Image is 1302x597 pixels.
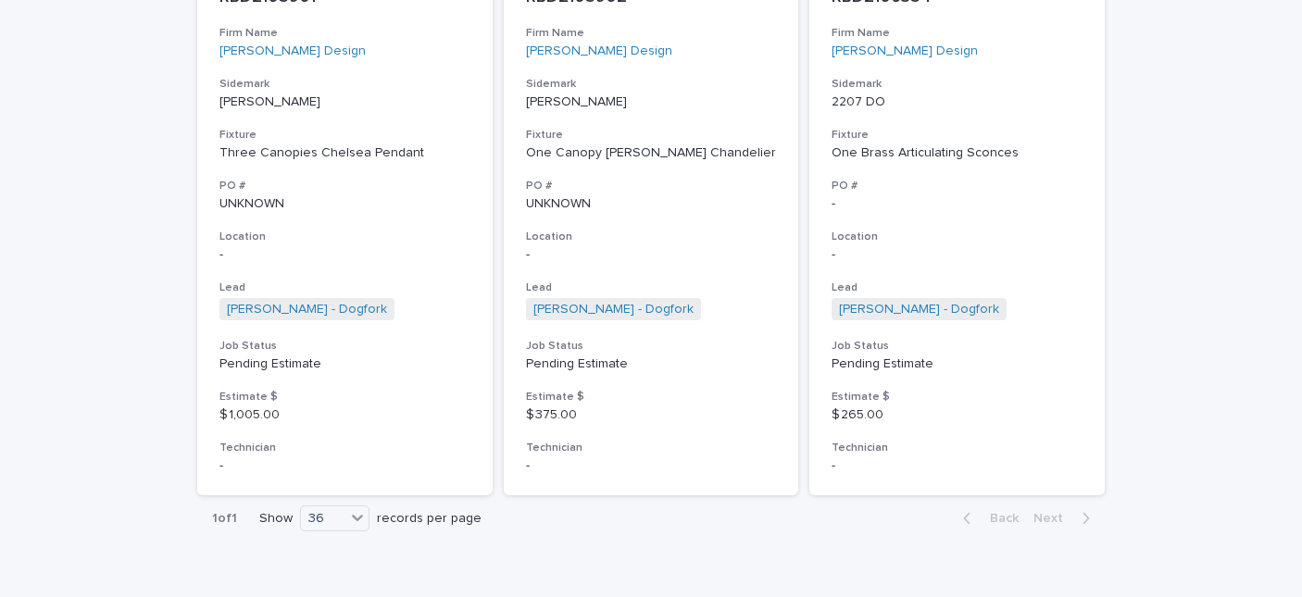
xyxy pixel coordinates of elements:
h3: Job Status [219,339,470,354]
h3: Estimate $ [219,390,470,404]
h3: Lead [526,280,777,295]
div: One Brass Articulating Sconces [832,145,1083,161]
p: Pending Estimate [832,356,1083,372]
h3: Job Status [526,339,777,354]
h3: Job Status [832,339,1083,354]
h3: Estimate $ [526,390,777,404]
h3: Location [526,230,777,244]
a: [PERSON_NAME] Design [832,44,978,59]
h3: Sidemark [832,77,1083,92]
div: One Canopy [PERSON_NAME] Chandelier [526,145,777,161]
p: - [832,247,1083,263]
p: - [832,458,1083,474]
a: [PERSON_NAME] - Dogfork [839,302,999,317]
span: Back [979,512,1019,525]
h3: Lead [832,280,1083,295]
p: [PERSON_NAME] [526,94,777,110]
p: UNKNOWN [526,196,777,212]
h3: PO # [219,179,470,193]
div: 36 [301,509,345,529]
h3: PO # [526,179,777,193]
a: [PERSON_NAME] - Dogfork [533,302,694,317]
span: Next [1033,512,1074,525]
p: - [526,247,777,263]
p: 2207 DO [832,94,1083,110]
h3: Technician [219,441,470,455]
h3: Lead [219,280,470,295]
h3: Location [219,230,470,244]
h3: Fixture [219,128,470,143]
a: [PERSON_NAME] Design [219,44,366,59]
p: $ 1,005.00 [219,407,470,423]
p: Pending Estimate [219,356,470,372]
h3: Fixture [526,128,777,143]
p: 1 of 1 [197,496,252,541]
h3: Estimate $ [832,390,1083,404]
h3: Fixture [832,128,1083,143]
p: - [832,196,1083,212]
h3: PO # [832,179,1083,193]
a: [PERSON_NAME] - Dogfork [227,302,387,317]
h3: Firm Name [219,26,470,41]
button: Next [1026,510,1105,527]
a: [PERSON_NAME] Design [526,44,672,59]
h3: Sidemark [526,77,777,92]
h3: Technician [526,441,777,455]
p: - [219,247,470,263]
p: - [526,458,777,474]
div: Three Canopies Chelsea Pendant [219,145,470,161]
p: Pending Estimate [526,356,777,372]
p: $ 375.00 [526,407,777,423]
h3: Technician [832,441,1083,455]
h3: Sidemark [219,77,470,92]
p: records per page [377,511,482,527]
p: - [219,458,470,474]
p: UNKNOWN [219,196,470,212]
p: $ 265.00 [832,407,1083,423]
h3: Firm Name [832,26,1083,41]
p: Show [259,511,293,527]
h3: Firm Name [526,26,777,41]
button: Back [948,510,1026,527]
p: [PERSON_NAME] [219,94,470,110]
h3: Location [832,230,1083,244]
